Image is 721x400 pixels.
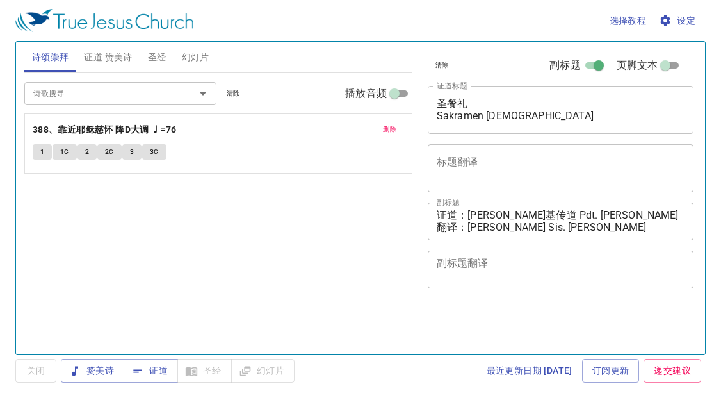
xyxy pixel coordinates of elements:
span: 1 [40,146,44,158]
span: 设定 [661,13,695,29]
span: 3 [130,146,134,158]
textarea: 圣餐礼 Sakramen [DEMOGRAPHIC_DATA] [437,97,685,122]
button: 赞美诗 [61,359,124,383]
button: Open [194,85,212,103]
span: 页脚文本 [617,58,658,73]
a: 递交建议 [644,359,701,383]
span: 诗颂崇拜 [32,49,69,65]
button: 388、靠近耶稣慈怀 降D大调 ♩=76 [33,122,179,138]
button: 设定 [656,9,701,33]
span: 幻灯片 [182,49,209,65]
span: 播放音频 [345,86,387,101]
textarea: 证道：[PERSON_NAME]基传道 Pdt. [PERSON_NAME] 翻译：[PERSON_NAME] Sis. [PERSON_NAME] [437,209,685,233]
a: 最近更新日期 [DATE] [482,359,578,383]
span: 2C [105,146,114,158]
span: 赞美诗 [71,363,114,379]
button: 3 [122,144,142,160]
span: 3C [150,146,159,158]
button: 选择教程 [604,9,652,33]
b: 388、靠近耶稣慈怀 降D大调 ♩=76 [33,122,177,138]
span: 递交建议 [654,363,691,379]
span: 副标题 [549,58,580,73]
button: 2 [77,144,97,160]
span: 圣经 [148,49,166,65]
span: 最近更新日期 [DATE] [487,363,572,379]
button: 清除 [428,58,457,73]
span: 删除 [383,124,396,135]
span: 清除 [435,60,449,71]
button: 2C [97,144,122,160]
span: 证道 [134,363,168,379]
a: 订阅更新 [582,359,640,383]
button: 清除 [219,86,248,101]
button: 证道 [124,359,178,383]
button: 1C [53,144,77,160]
span: 清除 [227,88,240,99]
span: 订阅更新 [592,363,629,379]
span: 选择教程 [610,13,647,29]
button: 删除 [375,122,404,137]
button: 3C [142,144,166,160]
span: 1C [60,146,69,158]
img: True Jesus Church [15,9,193,32]
span: 2 [85,146,89,158]
button: 1 [33,144,52,160]
span: 证道 赞美诗 [84,49,132,65]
